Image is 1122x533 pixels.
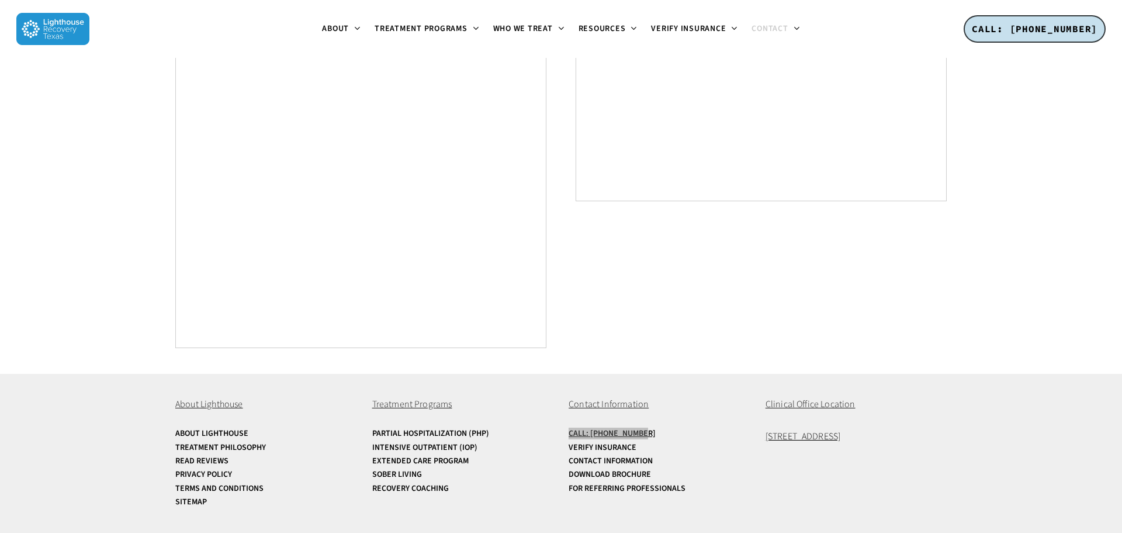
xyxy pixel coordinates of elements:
a: Read Reviews [175,457,356,466]
a: Terms and Conditions [175,484,356,493]
span: Treatment Programs [375,23,467,35]
a: Treatment Programs [368,25,486,34]
span: Clinical Office Location [766,398,856,411]
span: Resources [579,23,626,35]
a: Sitemap [175,498,356,507]
a: For Referring Professionals [569,484,750,493]
a: Verify Insurance [644,25,744,34]
a: Contact Information [569,457,750,466]
a: About [315,25,368,34]
a: Partial Hospitalization (PHP) [372,429,553,438]
span: Treatment Programs [372,398,452,411]
img: Lighthouse Recovery Texas [16,13,89,45]
a: Contact [744,25,806,34]
a: Recovery Coaching [372,484,553,493]
a: Sober Living [372,470,553,479]
a: Intensive Outpatient (IOP) [372,443,553,452]
a: Verify Insurance [569,443,750,452]
a: Treatment Philosophy [175,443,356,452]
a: CALL: [PHONE_NUMBER] [964,15,1106,43]
span: Contact Information [569,398,649,411]
a: Download Brochure [569,470,750,479]
u: Call: [PHONE_NUMBER] [569,428,656,439]
span: Contact [752,23,788,35]
span: CALL: [PHONE_NUMBER] [972,23,1097,35]
a: Privacy Policy [175,470,356,479]
a: [STREET_ADDRESS] [766,430,841,443]
span: About [322,23,349,35]
a: Extended Care Program [372,457,553,466]
span: About Lighthouse [175,398,243,411]
a: About Lighthouse [175,429,356,438]
a: Resources [572,25,645,34]
a: Who We Treat [486,25,572,34]
span: Verify Insurance [651,23,726,35]
a: Call: [PHONE_NUMBER] [569,429,750,438]
span: Who We Treat [493,23,553,35]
